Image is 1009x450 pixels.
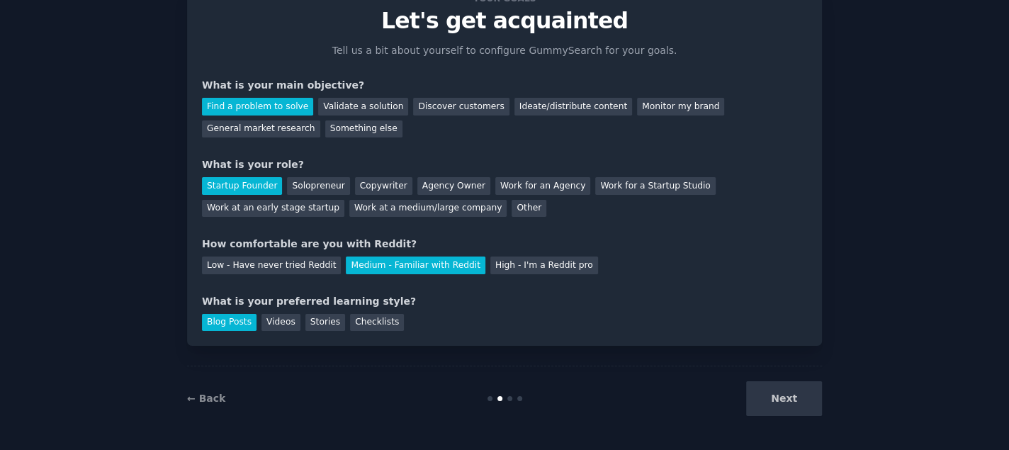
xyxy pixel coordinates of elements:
div: What is your preferred learning style? [202,294,807,309]
div: High - I'm a Reddit pro [490,257,598,274]
div: Videos [261,314,300,332]
div: How comfortable are you with Reddit? [202,237,807,252]
div: Discover customers [413,98,509,116]
div: Startup Founder [202,177,282,195]
div: Something else [325,120,402,138]
div: Work for an Agency [495,177,590,195]
div: Copywriter [355,177,412,195]
div: Work for a Startup Studio [595,177,715,195]
div: Low - Have never tried Reddit [202,257,341,274]
div: Work at an early stage startup [202,200,344,218]
div: Validate a solution [318,98,408,116]
div: Monitor my brand [637,98,724,116]
div: Agency Owner [417,177,490,195]
div: Checklists [350,314,404,332]
div: Solopreneur [287,177,349,195]
div: Work at a medium/large company [349,200,507,218]
div: Ideate/distribute content [514,98,632,116]
div: What is your main objective? [202,78,807,93]
div: Other [512,200,546,218]
div: What is your role? [202,157,807,172]
div: Stories [305,314,345,332]
div: General market research [202,120,320,138]
div: Medium - Familiar with Reddit [346,257,485,274]
div: Blog Posts [202,314,257,332]
div: Find a problem to solve [202,98,313,116]
p: Tell us a bit about yourself to configure GummySearch for your goals. [326,43,683,58]
p: Let's get acquainted [202,9,807,33]
a: ← Back [187,393,225,404]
